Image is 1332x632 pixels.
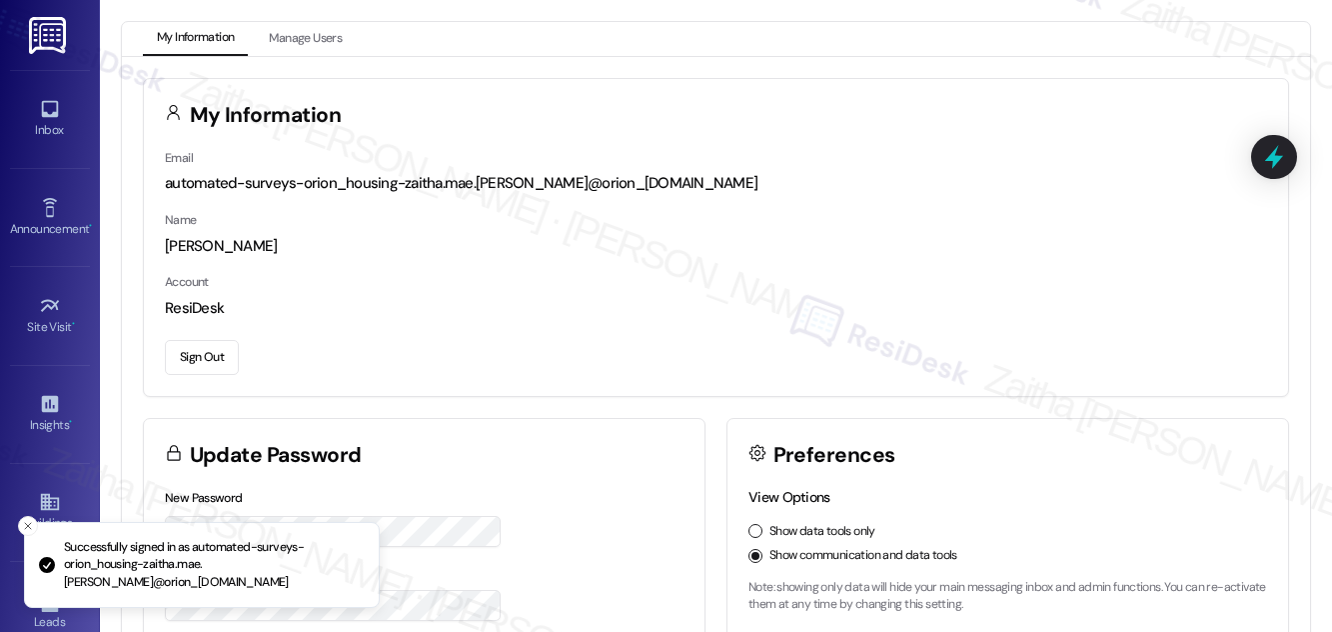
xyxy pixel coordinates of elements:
[165,173,1267,194] div: automated-surveys-orion_housing-zaitha.mae.[PERSON_NAME]@orion_[DOMAIN_NAME]
[190,105,342,126] h3: My Information
[29,17,70,54] img: ResiDesk Logo
[165,274,209,290] label: Account
[165,212,197,228] label: Name
[72,317,75,331] span: •
[64,539,363,592] p: Successfully signed in as automated-surveys-orion_housing-zaitha.mae.[PERSON_NAME]@orion_[DOMAIN_...
[165,236,1267,257] div: [PERSON_NAME]
[69,415,72,429] span: •
[143,22,248,56] button: My Information
[165,340,239,375] button: Sign Out
[10,92,90,146] a: Inbox
[18,516,38,536] button: Close toast
[89,219,92,233] span: •
[10,485,90,539] a: Buildings
[10,289,90,343] a: Site Visit •
[190,445,362,466] h3: Update Password
[165,298,1267,319] div: ResiDesk
[10,387,90,441] a: Insights •
[748,579,1267,614] p: Note: showing only data will hide your main messaging inbox and admin functions. You can re-activ...
[773,445,895,466] h3: Preferences
[769,547,957,565] label: Show communication and data tools
[748,488,830,506] label: View Options
[255,22,356,56] button: Manage Users
[165,490,243,506] label: New Password
[165,150,193,166] label: Email
[769,523,875,541] label: Show data tools only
